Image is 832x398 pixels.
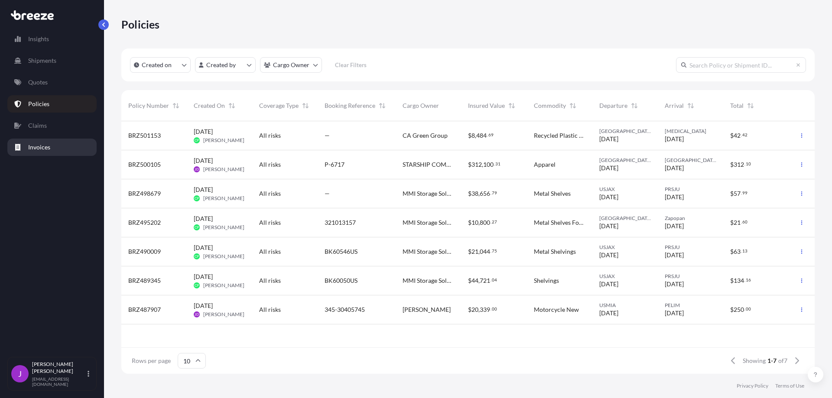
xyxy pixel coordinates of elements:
[778,356,787,365] span: of 7
[665,128,716,135] span: [MEDICAL_DATA]
[746,278,751,282] span: 16
[480,191,490,197] span: 656
[686,100,696,111] button: Sort
[471,162,482,168] span: 312
[491,220,491,223] span: .
[476,133,487,139] span: 484
[599,135,618,143] span: [DATE]
[492,249,497,252] span: 75
[599,222,618,230] span: [DATE]
[259,247,281,256] span: All risks
[534,276,559,285] span: Shelvings
[194,127,213,136] span: [DATE]
[468,101,505,110] span: Insured Value
[130,57,191,73] button: createdOn Filter options
[478,249,480,255] span: ,
[28,121,47,130] p: Claims
[665,251,684,259] span: [DATE]
[128,101,169,110] span: Policy Number
[599,280,618,288] span: [DATE]
[665,186,716,193] span: PRSJU
[326,58,375,72] button: Clear Filters
[471,191,478,197] span: 38
[665,280,684,288] span: [DATE]
[227,100,237,111] button: Sort
[599,273,651,280] span: USJAX
[487,133,488,136] span: .
[32,376,86,387] p: [EMAIL_ADDRESS][DOMAIN_NAME]
[742,133,747,136] span: 42
[599,309,618,317] span: [DATE]
[742,220,747,223] span: 60
[492,191,497,194] span: 79
[744,162,745,165] span: .
[734,162,744,168] span: 312
[599,302,651,309] span: USMIA
[194,272,213,281] span: [DATE]
[495,162,500,165] span: 31
[325,101,375,110] span: Booking Reference
[18,369,22,378] span: J
[492,278,497,282] span: 04
[730,220,734,226] span: $
[534,131,585,140] span: Recycled Plastic Boards
[665,244,716,251] span: PRSJU
[471,307,478,313] span: 20
[734,249,741,255] span: 63
[468,220,471,226] span: $
[142,61,172,69] p: Created on
[259,218,281,227] span: All risks
[730,278,734,284] span: $
[478,191,480,197] span: ,
[494,162,495,165] span: .
[741,220,742,223] span: .
[599,128,651,135] span: [GEOGRAPHIC_DATA]
[676,57,806,73] input: Search Policy or Shipment ID...
[203,137,244,144] span: [PERSON_NAME]
[195,57,256,73] button: createdBy Filter options
[7,74,97,91] a: Quotes
[259,131,281,140] span: All risks
[195,165,199,174] span: JD
[734,307,744,313] span: 250
[599,186,651,193] span: USJAX
[665,215,716,222] span: Zapopan
[403,247,454,256] span: MMI Storage Solutions
[743,356,766,365] span: Showing
[478,278,480,284] span: ,
[195,310,199,319] span: JD
[468,307,471,313] span: $
[128,218,161,227] span: BRZ495202
[377,100,387,111] button: Sort
[599,101,627,110] span: Departure
[775,382,804,389] p: Terms of Use
[471,220,478,226] span: 10
[492,220,497,223] span: 27
[468,249,471,255] span: $
[483,162,494,168] span: 100
[491,278,491,282] span: .
[730,307,734,313] span: $
[203,195,244,202] span: [PERSON_NAME]
[325,276,357,285] span: BK60050US
[599,244,651,251] span: USJAX
[488,133,494,136] span: 69
[7,117,97,134] a: Claims
[492,307,497,311] span: 00
[471,249,478,255] span: 21
[206,61,236,69] p: Created by
[128,305,161,314] span: BRZ487907
[403,189,454,198] span: MMI Storage Solutions
[203,224,244,231] span: [PERSON_NAME]
[403,160,454,169] span: STARSHIP COMMERCIAL INC
[730,133,734,139] span: $
[403,276,454,285] span: MMI Storage Solutions
[730,249,734,255] span: $
[203,253,244,260] span: [PERSON_NAME]
[746,307,751,311] span: 00
[128,131,161,140] span: BRZ501153
[32,361,86,375] p: [PERSON_NAME] [PERSON_NAME]
[534,101,566,110] span: Commodity
[194,156,213,165] span: [DATE]
[468,278,471,284] span: $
